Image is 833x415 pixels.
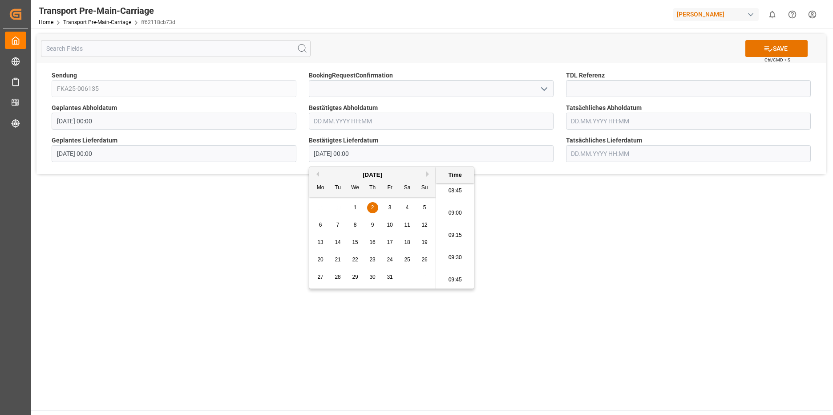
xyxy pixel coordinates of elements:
div: Choose Saturday, October 4th, 2025 [402,202,413,213]
span: Tatsächliches Abholdatum [566,103,642,113]
span: 27 [317,274,323,280]
span: 24 [387,256,392,263]
div: Choose Sunday, October 26th, 2025 [419,254,430,265]
button: Help Center [782,4,802,24]
span: 15 [352,239,358,245]
span: 30 [369,274,375,280]
div: Su [419,183,430,194]
button: [PERSON_NAME] [673,6,762,23]
div: Choose Thursday, October 9th, 2025 [367,220,378,231]
span: Sendung [52,71,77,80]
span: 18 [404,239,410,245]
div: Sa [402,183,413,194]
span: 8 [354,222,357,228]
div: Time [438,171,472,179]
span: 29 [352,274,358,280]
div: Choose Saturday, October 25th, 2025 [402,254,413,265]
div: We [350,183,361,194]
div: Choose Tuesday, October 21st, 2025 [332,254,344,265]
div: Choose Tuesday, October 7th, 2025 [332,220,344,231]
input: DD.MM.YYYY HH:MM [52,113,296,130]
div: month 2025-10 [312,199,433,286]
span: Tatsächliches Lieferdatum [566,136,642,145]
div: Mo [315,183,326,194]
span: Ctrl/CMD + S [764,57,790,63]
input: DD.MM.YYYY HH:MM [52,145,296,162]
span: 21 [335,256,340,263]
input: DD.MM.YYYY HH:MM [309,113,554,130]
span: 1 [354,204,357,211]
button: SAVE [745,40,808,57]
button: Next Month [426,171,432,177]
div: Choose Thursday, October 2nd, 2025 [367,202,378,213]
span: 16 [369,239,375,245]
button: open menu [537,82,550,96]
div: Choose Thursday, October 16th, 2025 [367,237,378,248]
a: Transport Pre-Main-Carriage [63,19,131,25]
input: DD.MM.YYYY HH:MM [309,145,554,162]
span: 4 [406,204,409,211]
div: Fr [384,183,396,194]
a: Home [39,19,53,25]
span: 22 [352,256,358,263]
span: 13 [317,239,323,245]
div: Choose Thursday, October 23rd, 2025 [367,254,378,265]
span: 3 [388,204,392,211]
li: 08:45 [436,180,474,202]
div: Choose Monday, October 13th, 2025 [315,237,326,248]
span: 19 [421,239,427,245]
span: Bestätigtes Lieferdatum [309,136,378,145]
div: Choose Friday, October 10th, 2025 [384,220,396,231]
li: 09:45 [436,269,474,291]
span: 20 [317,256,323,263]
div: Choose Wednesday, October 8th, 2025 [350,220,361,231]
button: Previous Month [314,171,319,177]
span: 5 [423,204,426,211]
div: Th [367,183,378,194]
div: Choose Saturday, October 11th, 2025 [402,220,413,231]
span: 31 [387,274,392,280]
span: 14 [335,239,340,245]
div: Choose Sunday, October 5th, 2025 [419,202,430,213]
span: Geplantes Lieferdatum [52,136,117,145]
div: Choose Sunday, October 19th, 2025 [419,237,430,248]
span: 6 [319,222,322,228]
div: Choose Tuesday, October 14th, 2025 [332,237,344,248]
span: 12 [421,222,427,228]
span: 28 [335,274,340,280]
li: 09:00 [436,202,474,224]
button: show 0 new notifications [762,4,782,24]
span: 25 [404,256,410,263]
div: Choose Monday, October 20th, 2025 [315,254,326,265]
div: Choose Saturday, October 18th, 2025 [402,237,413,248]
div: [PERSON_NAME] [673,8,759,21]
div: Choose Friday, October 3rd, 2025 [384,202,396,213]
div: Choose Monday, October 27th, 2025 [315,272,326,283]
div: Choose Wednesday, October 15th, 2025 [350,237,361,248]
div: Choose Wednesday, October 29th, 2025 [350,272,361,283]
span: 2 [371,204,374,211]
span: 23 [369,256,375,263]
span: 17 [387,239,392,245]
input: DD.MM.YYYY HH:MM [566,145,811,162]
div: Choose Friday, October 17th, 2025 [384,237,396,248]
input: DD.MM.YYYY HH:MM [566,113,811,130]
span: 26 [421,256,427,263]
div: Choose Wednesday, October 22nd, 2025 [350,254,361,265]
div: Choose Sunday, October 12th, 2025 [419,220,430,231]
span: 9 [371,222,374,228]
span: Bestätigtes Abholdatum [309,103,378,113]
span: TDL Referenz [566,71,605,80]
div: Choose Wednesday, October 1st, 2025 [350,202,361,213]
div: Choose Friday, October 24th, 2025 [384,254,396,265]
span: 10 [387,222,392,228]
div: Choose Monday, October 6th, 2025 [315,220,326,231]
div: Transport Pre-Main-Carriage [39,4,175,17]
div: Tu [332,183,344,194]
span: 11 [404,222,410,228]
div: Choose Tuesday, October 28th, 2025 [332,272,344,283]
div: [DATE] [309,171,436,179]
li: 09:30 [436,247,474,269]
span: Geplantes Abholdatum [52,103,117,113]
span: 7 [336,222,340,228]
